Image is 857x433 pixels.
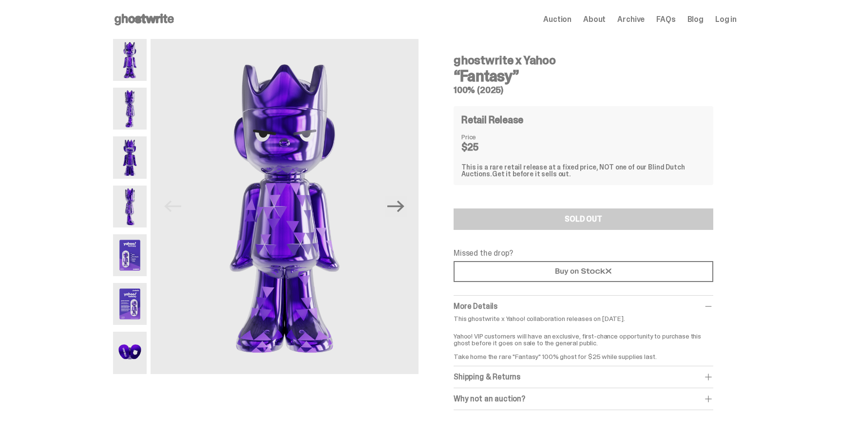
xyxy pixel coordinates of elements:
a: Auction [543,16,571,23]
div: Shipping & Returns [454,372,713,382]
a: Blog [687,16,704,23]
div: SOLD OUT [565,215,602,223]
div: Why not an auction? [454,394,713,404]
img: Yahoo-HG---4.png [113,186,147,227]
a: Archive [617,16,645,23]
img: Yahoo-HG---3.png [113,136,147,178]
h4: ghostwrite x Yahoo [454,55,713,66]
a: About [583,16,606,23]
span: Get it before it sells out. [492,169,571,178]
img: Yahoo-HG---1.png [151,39,419,374]
button: SOLD OUT [454,208,713,230]
a: Log in [715,16,737,23]
button: Next [385,196,407,217]
h4: Retail Release [461,115,523,125]
img: Yahoo-HG---6.png [113,283,147,325]
h5: 100% (2025) [454,86,713,94]
img: Yahoo-HG---7.png [113,332,147,374]
dd: $25 [461,142,510,152]
p: Missed the drop? [454,249,713,257]
dt: Price [461,133,510,140]
div: This is a rare retail release at a fixed price, NOT one of our Blind Dutch Auctions. [461,164,705,177]
img: Yahoo-HG---2.png [113,88,147,130]
p: This ghostwrite x Yahoo! collaboration releases on [DATE]. [454,315,713,322]
a: FAQs [656,16,675,23]
img: Yahoo-HG---5.png [113,234,147,276]
h3: “Fantasy” [454,68,713,84]
img: Yahoo-HG---1.png [113,39,147,81]
span: More Details [454,301,497,311]
p: Yahoo! VIP customers will have an exclusive, first-chance opportunity to purchase this ghost befo... [454,326,713,360]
